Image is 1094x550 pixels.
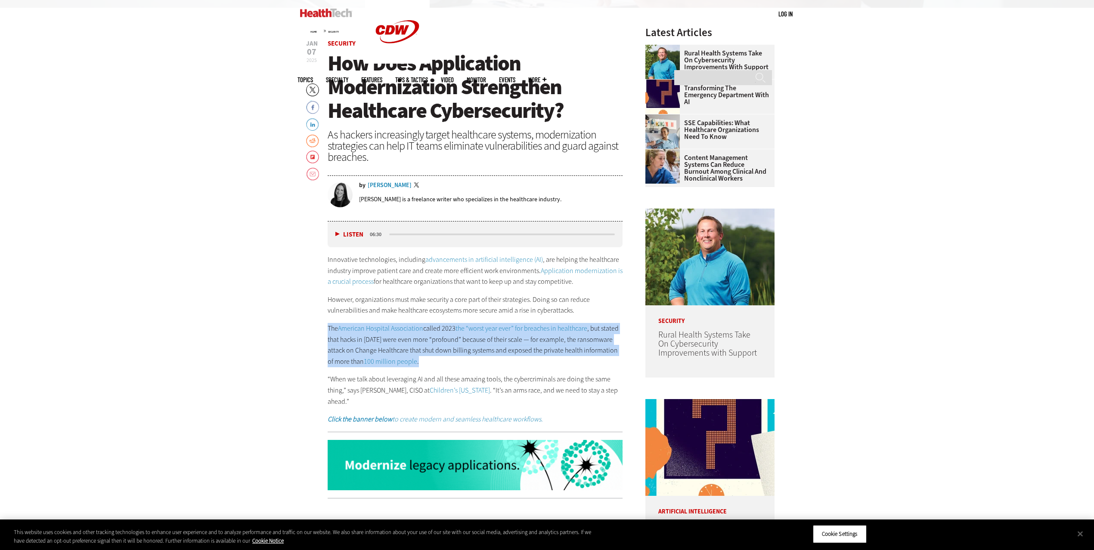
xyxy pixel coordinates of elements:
div: This website uses cookies and other tracking technologies to enhance user experience and to analy... [14,528,602,545]
p: However, organizations must make security a core part of their strategies. Doing so can reduce vu... [328,294,623,316]
img: Jim Roeder [645,209,775,305]
a: Tips & Tactics [395,77,428,83]
a: nurses talk in front of desktop computer [645,149,684,156]
img: x-appmodernization-animated-2024-clickhere-desktop1 [328,440,623,491]
p: Security [645,305,775,324]
a: Events [499,77,515,83]
a: American Hospital Association [338,324,423,333]
a: 100 million people [364,357,417,366]
p: “When we talk about leveraging AI and all these amazing tools, the cybercriminals are doing the s... [328,374,623,407]
a: Click the banner belowto create modern and seamless healthcare workflows. [328,415,543,424]
span: More [528,77,546,83]
a: Doctor speaking with patient [645,114,684,121]
em: to create modern and seamless healthcare workflows. [328,415,543,424]
img: nurses talk in front of desktop computer [645,149,680,184]
div: User menu [778,9,793,18]
button: Close [1071,524,1090,543]
a: MonITor [467,77,486,83]
button: Cookie Settings [813,525,867,543]
p: The called 2023 , but stated that hacks in [DATE] were even more “profound” because of their scal... [328,323,623,367]
a: Video [441,77,454,83]
a: More information about your privacy [252,537,284,544]
span: by [359,182,366,188]
a: CDW [365,57,430,66]
a: advancements in artificial intelligence (AI) [425,255,543,264]
div: As hackers increasingly target healthcare systems, modernization strategies can help IT teams eli... [328,129,623,163]
img: Erin Laviola [328,182,353,207]
a: Content Management Systems Can Reduce Burnout Among Clinical and Nonclinical Workers [645,154,769,182]
span: Topics [298,77,313,83]
a: Log in [778,10,793,18]
img: Doctor speaking with patient [645,114,680,149]
strong: Click the banner below [328,415,392,424]
img: illustration of question mark [645,399,775,496]
a: Features [361,77,382,83]
p: Artificial Intelligence [645,496,775,515]
span: Specialty [326,77,348,83]
a: Children’s [US_STATE] [430,386,490,395]
div: media player [328,221,623,247]
div: duration [369,230,388,238]
a: Transforming the Emergency Department with AI [645,85,769,105]
p: [PERSON_NAME] is a freelance writer who specializes in the healthcare industry. [359,195,561,203]
img: illustration of question mark [645,80,680,114]
a: Rural Health Systems Take On Cybersecurity Improvements with Support [658,329,757,359]
a: SSE Capabilities: What Healthcare Organizations Need to Know [645,120,769,140]
a: [PERSON_NAME] [368,182,412,188]
a: the “worst year ever” for breaches in healthcare [456,324,587,333]
img: Home [300,9,352,17]
a: illustration of question mark [645,80,684,86]
a: Twitter [414,182,421,189]
p: Innovative technologies, including , are helping the healthcare industry improve patient care and... [328,254,623,287]
button: Listen [335,231,363,238]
